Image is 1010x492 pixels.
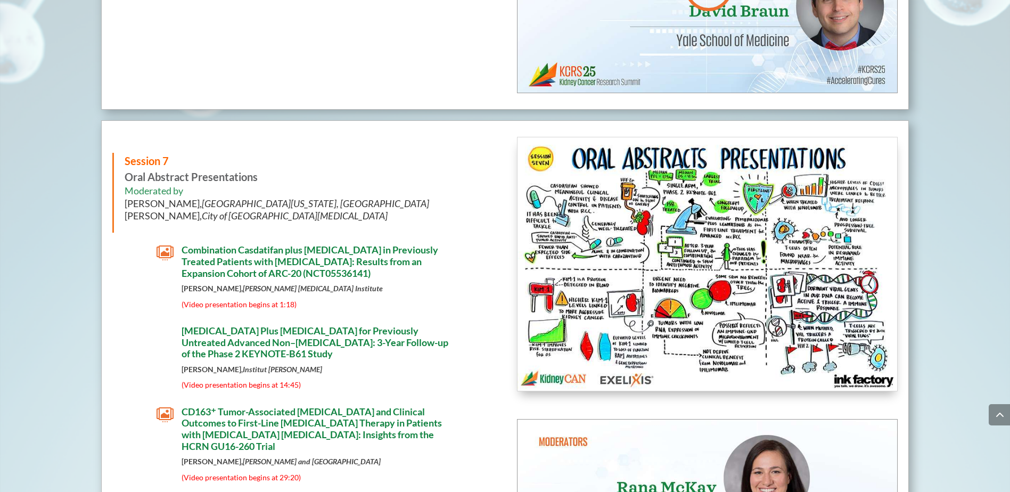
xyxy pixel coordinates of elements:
[518,137,898,390] img: KidneyCAN_Ink Factory_Board Session 7
[202,198,429,209] em: [GEOGRAPHIC_DATA][US_STATE], [GEOGRAPHIC_DATA]
[243,365,267,374] em: Institut
[125,198,429,209] span: [PERSON_NAME],
[182,380,301,389] span: (Video presentation begins at 14:45)
[157,244,174,261] span: 
[157,325,174,342] span: 
[125,154,169,167] span: Session 7
[182,244,438,278] span: Combination Casdatifan plus [MEDICAL_DATA] in Previously Treated Patients with [MEDICAL_DATA]: Re...
[182,300,297,309] span: (Video presentation begins at 1:18)
[125,185,483,227] h6: Moderated by
[182,457,381,466] strong: [PERSON_NAME],
[125,210,388,222] span: [PERSON_NAME],
[182,406,442,452] span: CD163⁺ Tumor-Associated [MEDICAL_DATA] and Clinical Outcomes to First-Line [MEDICAL_DATA] Therapy...
[157,406,174,423] span: 
[182,365,322,374] strong: [PERSON_NAME],
[243,284,383,293] em: [PERSON_NAME] [MEDICAL_DATA] Institute
[243,457,381,466] em: [PERSON_NAME] and [GEOGRAPHIC_DATA]
[182,284,383,293] strong: [PERSON_NAME],
[268,365,322,374] em: [PERSON_NAME]
[182,325,448,359] span: [MEDICAL_DATA] Plus [MEDICAL_DATA] for Previously Untreated Advanced Non–[MEDICAL_DATA]: 3-Year F...
[125,154,258,183] strong: Oral Abstract Presentations
[182,473,301,482] span: (Video presentation begins at 29:20)
[202,210,388,222] em: City of [GEOGRAPHIC_DATA][MEDICAL_DATA]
